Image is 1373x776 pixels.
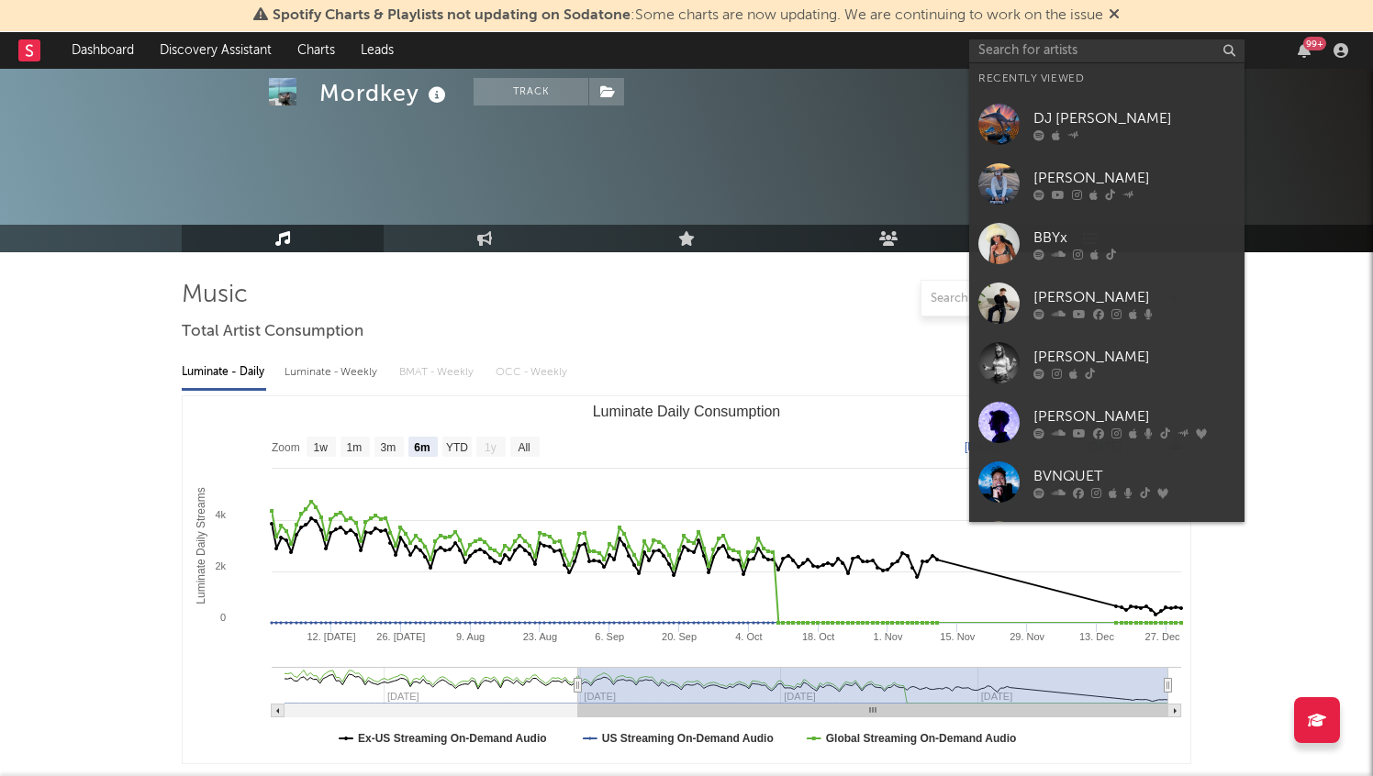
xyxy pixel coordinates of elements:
[347,441,363,454] text: 1m
[969,333,1245,393] a: [PERSON_NAME]
[414,441,430,454] text: 6m
[215,560,226,571] text: 2k
[593,404,781,419] text: Luminate Daily Consumption
[969,273,1245,333] a: [PERSON_NAME]
[965,440,999,453] text: [DATE]
[1298,43,1311,58] button: 99+
[969,214,1245,273] a: BBYx
[314,441,329,454] text: 1w
[969,452,1245,512] a: BVNQUET
[59,32,147,69] a: Dashboard
[195,487,207,604] text: Luminate Daily Streams
[523,631,557,642] text: 23. Aug
[474,78,588,105] button: Track
[1109,8,1120,23] span: Dismiss
[874,631,903,642] text: 1. Nov
[215,509,226,520] text: 4k
[802,631,834,642] text: 18. Oct
[376,631,425,642] text: 26. [DATE]
[969,393,1245,452] a: [PERSON_NAME]
[969,512,1245,571] a: ryomusicc
[183,396,1190,763] svg: Luminate Daily Consumption
[182,357,266,388] div: Luminate - Daily
[1033,167,1235,189] div: [PERSON_NAME]
[285,32,348,69] a: Charts
[319,78,451,108] div: Mordkey
[273,8,1103,23] span: : Some charts are now updating. We are continuing to work on the issue
[220,612,226,623] text: 0
[446,441,468,454] text: YTD
[969,39,1245,62] input: Search for artists
[285,357,381,388] div: Luminate - Weekly
[381,441,396,454] text: 3m
[1033,107,1235,129] div: DJ [PERSON_NAME]
[358,732,547,745] text: Ex-US Streaming On-Demand Audio
[518,441,530,454] text: All
[602,732,774,745] text: US Streaming On-Demand Audio
[921,292,1115,306] input: Search by song name or URL
[978,68,1235,90] div: Recently Viewed
[485,441,497,454] text: 1y
[1010,631,1044,642] text: 29. Nov
[348,32,407,69] a: Leads
[1033,405,1235,427] div: [PERSON_NAME]
[735,631,762,642] text: 4. Oct
[662,631,697,642] text: 20. Sep
[1033,286,1235,308] div: [PERSON_NAME]
[147,32,285,69] a: Discovery Assistant
[1033,346,1235,368] div: [PERSON_NAME]
[595,631,624,642] text: 6. Sep
[969,94,1245,154] a: DJ [PERSON_NAME]
[182,321,363,343] span: Total Artist Consumption
[1079,631,1114,642] text: 13. Dec
[307,631,355,642] text: 12. [DATE]
[826,732,1017,745] text: Global Streaming On-Demand Audio
[1033,227,1235,249] div: BBYx
[1303,37,1326,50] div: 99 +
[1033,465,1235,487] div: BVNQUET
[940,631,975,642] text: 15. Nov
[273,8,631,23] span: Spotify Charts & Playlists not updating on Sodatone
[969,154,1245,214] a: [PERSON_NAME]
[456,631,485,642] text: 9. Aug
[272,441,300,454] text: Zoom
[1145,631,1180,642] text: 27. Dec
